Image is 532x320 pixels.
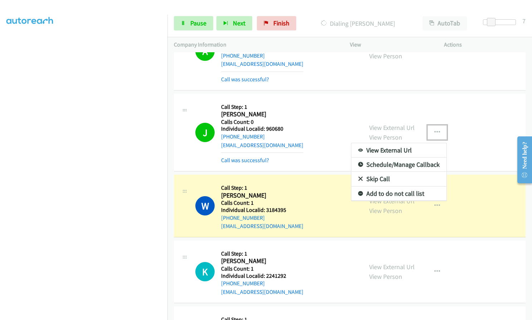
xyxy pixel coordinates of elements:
h1: W [195,196,215,215]
a: Schedule/Manage Callback [351,157,446,172]
h1: K [195,262,215,281]
div: The call is yet to be attempted [195,262,215,281]
a: Skip Call [351,172,446,186]
a: View External Url [351,143,446,157]
a: Add to do not call list [351,186,446,201]
iframe: Resource Center [511,131,532,188]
